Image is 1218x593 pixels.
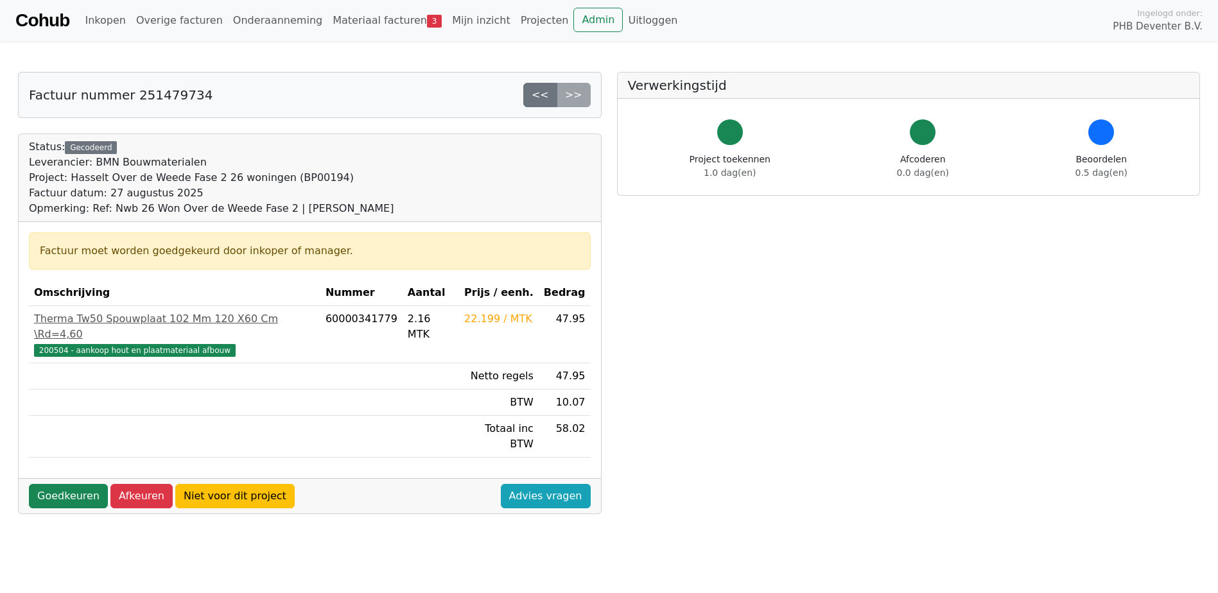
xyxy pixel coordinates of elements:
a: Admin [573,8,623,32]
td: Netto regels [459,363,539,390]
h5: Verwerkingstijd [628,78,1190,93]
td: 10.07 [539,390,591,416]
h5: Factuur nummer 251479734 [29,87,213,103]
div: Leverancier: BMN Bouwmaterialen [29,155,394,170]
th: Bedrag [539,280,591,306]
a: Advies vragen [501,484,591,508]
a: Cohub [15,5,69,36]
a: Therma Tw50 Spouwplaat 102 Mm 120 X60 Cm \Rd=4,60200504 - aankoop hout en plaatmateriaal afbouw [34,311,315,357]
a: Goedkeuren [29,484,108,508]
span: 0.0 dag(en) [897,168,949,178]
div: Factuur moet worden goedgekeurd door inkoper of manager. [40,243,580,259]
a: Overige facturen [131,8,228,33]
div: 2.16 MTK [408,311,454,342]
th: Aantal [403,280,459,306]
span: 0.5 dag(en) [1075,168,1127,178]
div: Project toekennen [690,153,770,180]
td: 47.95 [539,363,591,390]
td: BTW [459,390,539,416]
th: Nummer [320,280,403,306]
div: Project: Hasselt Over de Weede Fase 2 26 woningen (BP00194) [29,170,394,185]
a: Mijn inzicht [447,8,516,33]
td: Totaal inc BTW [459,416,539,458]
td: 58.02 [539,416,591,458]
div: Afcoderen [897,153,949,180]
div: Gecodeerd [65,141,117,154]
span: Ingelogd onder: [1137,7,1203,19]
a: Niet voor dit project [175,484,295,508]
span: PHB Deventer B.V. [1113,19,1203,34]
a: Materiaal facturen3 [327,8,447,33]
a: Uitloggen [623,8,683,33]
div: 22.199 / MTK [464,311,534,327]
th: Prijs / eenh. [459,280,539,306]
a: Inkopen [80,8,130,33]
div: Therma Tw50 Spouwplaat 102 Mm 120 X60 Cm \Rd=4,60 [34,311,315,342]
span: 200504 - aankoop hout en plaatmateriaal afbouw [34,344,236,357]
th: Omschrijving [29,280,320,306]
span: 3 [427,15,442,28]
a: << [523,83,557,107]
div: Beoordelen [1075,153,1127,180]
div: Status: [29,139,394,216]
a: Projecten [516,8,574,33]
a: Onderaanneming [228,8,327,33]
a: Afkeuren [110,484,173,508]
div: Factuur datum: 27 augustus 2025 [29,185,394,201]
div: Opmerking: Ref: Nwb 26 Won Over de Weede Fase 2 | [PERSON_NAME] [29,201,394,216]
td: 60000341779 [320,306,403,363]
span: 1.0 dag(en) [704,168,756,178]
td: 47.95 [539,306,591,363]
